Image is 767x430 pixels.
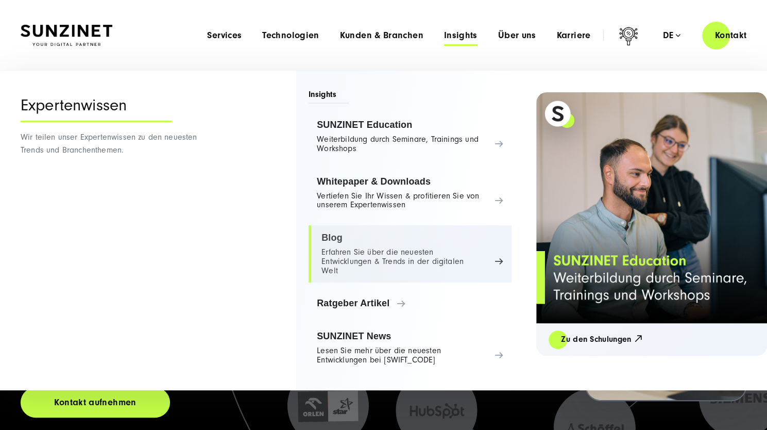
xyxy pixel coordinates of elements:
span: Ratgeber Artikel [317,298,503,308]
a: Insights [444,30,478,41]
span: Insights [309,89,349,104]
a: Whitepaper & Downloads Vertiefen Sie Ihr Wissen & profitieren Sie von unserem Expertenwissen [309,169,512,218]
a: Karriere [556,30,590,41]
a: Über uns [498,30,536,41]
a: SUNZINET Education Weiterbildung durch Seminare, Trainings und Workshops [309,112,512,161]
div: Expertenwissen [21,96,172,122]
img: SUNZINET Full Service Digital Agentur [21,25,112,46]
a: Services [207,30,242,41]
a: SUNZINET News Lesen Sie mehr über die neuesten Entwicklungen bei [SWIFT_CODE] [309,324,512,372]
a: Kontakt aufnehmen [21,387,170,418]
a: Blog Erfahren Sie über die neuesten Entwicklungen & Trends in der digitalen Welt [309,225,512,283]
div: Wir teilen unser Expertenwissen zu den neuesten Trends und Branchenthemen. [21,71,214,390]
a: Kontakt [702,21,759,50]
a: Zu den Schulungen 🡥 [549,334,655,345]
a: Ratgeber Artikel [309,291,512,316]
div: de [662,30,680,41]
img: Full service Digitalagentur SUNZINET - SUNZINET Education [536,92,767,323]
a: Kunden & Branchen [340,30,423,41]
a: Technologien [262,30,319,41]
